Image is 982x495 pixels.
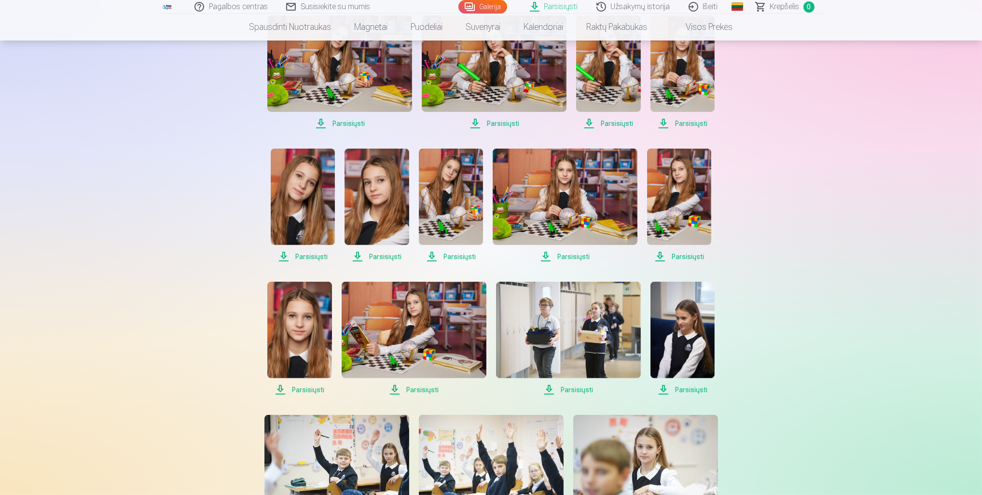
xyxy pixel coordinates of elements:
[271,149,335,262] a: Parsisiųsti
[422,118,567,129] span: Parsisiųsti
[345,251,409,262] span: Parsisiųsti
[267,282,332,396] a: Parsisiųsti
[647,149,711,262] a: Parsisiųsti
[400,14,455,41] a: Puodeliai
[267,384,332,396] span: Parsisiųsti
[512,14,575,41] a: Kalendoriai
[419,149,483,262] a: Parsisiųsti
[576,15,640,129] a: Parsisiųsti
[342,384,486,396] span: Parsisiųsti
[343,14,400,41] a: Magnetai
[493,251,637,262] span: Parsisiųsti
[267,15,412,129] a: Parsisiųsti
[238,14,343,41] a: Spausdinti nuotraukas
[342,282,486,396] a: Parsisiųsti
[496,282,641,396] a: Parsisiųsti
[803,1,815,13] span: 0
[650,118,715,129] span: Parsisiųsti
[576,118,640,129] span: Parsisiųsti
[419,251,483,262] span: Parsisiųsti
[493,149,637,262] a: Parsisiųsti
[659,14,745,41] a: Visos prekės
[650,282,715,396] a: Parsisiųsti
[271,251,335,262] span: Parsisiųsti
[345,149,409,262] a: Parsisiųsti
[650,384,715,396] span: Parsisiųsti
[647,251,711,262] span: Parsisiųsti
[770,1,800,13] span: Krepšelis
[267,118,412,129] span: Parsisiųsti
[650,15,715,129] a: Parsisiųsti
[575,14,659,41] a: Raktų pakabukas
[496,384,641,396] span: Parsisiųsti
[455,14,512,41] a: Suvenyrai
[162,4,173,10] img: /fa5
[422,15,567,129] a: Parsisiųsti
